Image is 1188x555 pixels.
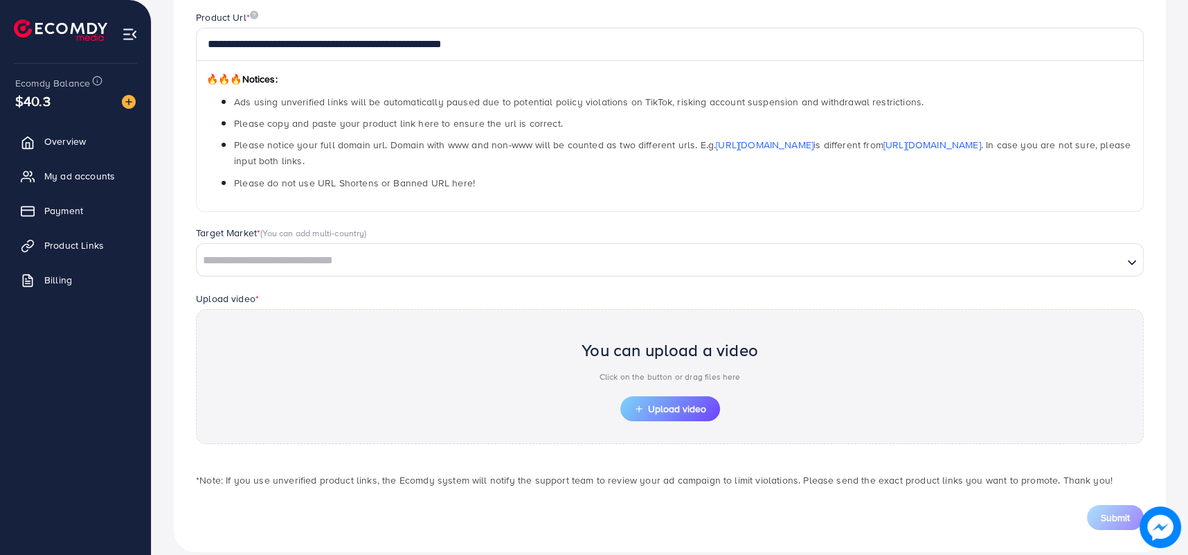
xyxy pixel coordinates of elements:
[1087,505,1144,530] button: Submit
[1143,510,1177,544] img: image
[234,138,1131,168] span: Please notice your full domain url. Domain with www and non-www will be counted as two different ...
[260,227,366,239] span: (You can add multi-country)
[10,197,141,224] a: Payment
[206,72,278,86] span: Notices:
[716,138,813,152] a: [URL][DOMAIN_NAME]
[582,340,758,360] h2: You can upload a video
[634,404,706,414] span: Upload video
[44,204,83,218] span: Payment
[122,26,138,42] img: menu
[15,91,51,111] span: $40.3
[206,72,242,86] span: 🔥🔥🔥
[10,266,141,294] a: Billing
[234,116,563,130] span: Please copy and paste your product link here to ensure the url is correct.
[44,134,86,148] span: Overview
[44,273,72,287] span: Billing
[14,19,107,41] img: logo
[196,472,1144,488] p: *Note: If you use unverified product links, the Ecomdy system will notify the support team to rev...
[883,138,981,152] a: [URL][DOMAIN_NAME]
[122,95,136,109] img: image
[582,369,758,385] p: Click on the button or drag files here
[234,95,924,109] span: Ads using unverified links will be automatically paused due to potential policy violations on Tik...
[10,231,141,259] a: Product Links
[15,76,90,90] span: Ecomdy Balance
[620,396,720,421] button: Upload video
[44,238,104,252] span: Product Links
[196,226,367,240] label: Target Market
[10,127,141,155] a: Overview
[1101,511,1130,525] span: Submit
[250,10,258,19] img: image
[44,169,115,183] span: My ad accounts
[196,243,1144,276] div: Search for option
[196,10,258,24] label: Product Url
[10,162,141,190] a: My ad accounts
[234,176,475,190] span: Please do not use URL Shortens or Banned URL here!
[196,292,259,306] label: Upload video
[198,250,1122,272] input: Search for option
